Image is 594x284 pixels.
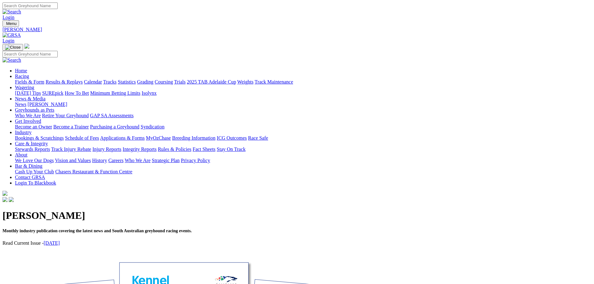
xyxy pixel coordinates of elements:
a: Careers [108,158,123,163]
a: Weights [237,79,254,84]
img: Search [2,57,21,63]
a: Who We Are [15,113,41,118]
a: Who We Are [125,158,151,163]
a: News & Media [15,96,46,101]
a: Industry [15,130,31,135]
a: Bar & Dining [15,163,42,169]
a: Strategic Plan [152,158,180,163]
img: Search [2,9,21,15]
a: GAP SA Assessments [90,113,134,118]
a: Purchasing a Greyhound [90,124,139,129]
a: Care & Integrity [15,141,48,146]
a: We Love Our Dogs [15,158,54,163]
img: Close [5,45,21,50]
a: Login To Blackbook [15,180,56,185]
a: Calendar [84,79,102,84]
input: Search [2,2,58,9]
a: Injury Reports [92,147,121,152]
a: Stay On Track [217,147,245,152]
a: Vision and Values [55,158,91,163]
span: Menu [6,21,17,26]
a: Get Involved [15,118,41,124]
a: Greyhounds as Pets [15,107,54,113]
img: GRSA [2,32,21,38]
button: Toggle navigation [2,20,19,27]
a: Become a Trainer [53,124,89,129]
a: Cash Up Your Club [15,169,54,174]
a: Isolynx [142,90,157,96]
div: News & Media [15,102,592,107]
h1: [PERSON_NAME] [2,210,592,221]
a: Grading [137,79,153,84]
div: Greyhounds as Pets [15,113,592,118]
a: Become an Owner [15,124,52,129]
a: Fields & Form [15,79,44,84]
a: Coursing [155,79,173,84]
a: History [92,158,107,163]
a: How To Bet [65,90,89,96]
a: SUREpick [42,90,63,96]
a: Home [15,68,27,73]
a: Racing [15,74,29,79]
a: Rules & Policies [158,147,191,152]
button: Toggle navigation [2,44,23,51]
a: 2025 TAB Adelaide Cup [187,79,236,84]
div: Wagering [15,90,592,96]
img: twitter.svg [9,197,14,202]
a: News [15,102,26,107]
a: MyOzChase [146,135,171,141]
a: Statistics [118,79,136,84]
a: [DATE] [44,240,60,246]
a: Tracks [103,79,117,84]
a: Stewards Reports [15,147,50,152]
div: Care & Integrity [15,147,592,152]
a: Minimum Betting Limits [90,90,140,96]
a: Track Injury Rebate [51,147,91,152]
a: Schedule of Fees [65,135,99,141]
a: [PERSON_NAME] [27,102,67,107]
a: Integrity Reports [123,147,157,152]
a: Trials [174,79,186,84]
a: Applications & Forms [100,135,145,141]
img: logo-grsa-white.png [24,44,29,49]
div: Get Involved [15,124,592,130]
a: Bookings & Scratchings [15,135,64,141]
a: Track Maintenance [255,79,293,84]
div: Industry [15,135,592,141]
a: Contact GRSA [15,175,45,180]
a: ICG Outcomes [217,135,247,141]
div: About [15,158,592,163]
a: [PERSON_NAME] [2,27,592,32]
p: Read Current Issue - [2,240,592,246]
div: Bar & Dining [15,169,592,175]
a: About [15,152,27,157]
a: Chasers Restaurant & Function Centre [55,169,132,174]
img: logo-grsa-white.png [2,191,7,196]
a: Syndication [141,124,164,129]
a: Privacy Policy [181,158,210,163]
div: Racing [15,79,592,85]
a: Login [2,15,14,20]
a: Race Safe [248,135,268,141]
a: [DATE] Tips [15,90,41,96]
img: facebook.svg [2,197,7,202]
a: Wagering [15,85,34,90]
a: Breeding Information [172,135,215,141]
a: Login [2,38,14,43]
a: Results & Replays [46,79,83,84]
a: Retire Your Greyhound [42,113,89,118]
input: Search [2,51,58,57]
span: Monthly industry publication covering the latest news and South Australian greyhound racing events. [2,229,192,233]
a: Fact Sheets [193,147,215,152]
